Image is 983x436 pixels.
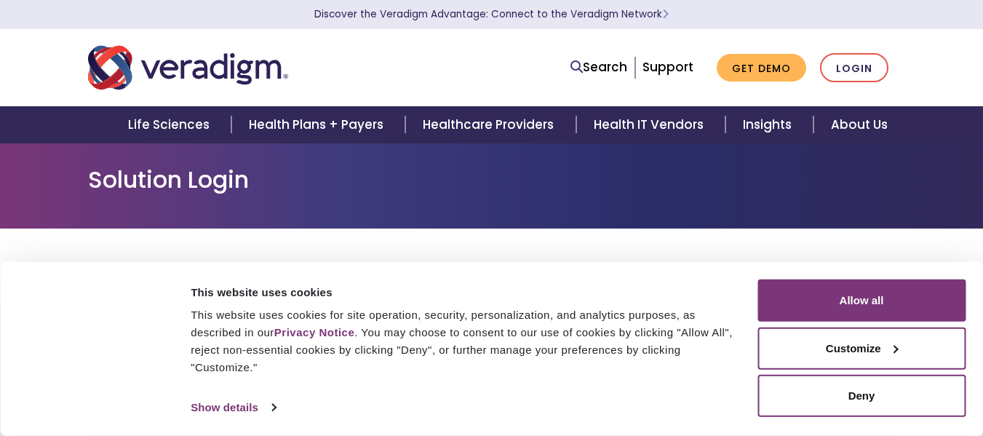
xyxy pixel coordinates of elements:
button: Allow all [757,280,966,322]
a: Search [570,58,627,77]
a: About Us [813,106,905,143]
a: Healthcare Providers [405,106,576,143]
a: Get Demo [717,54,806,82]
a: Discover the Veradigm Advantage: Connect to the Veradigm NetworkLearn More [314,7,669,21]
button: Customize [757,327,966,369]
a: Insights [725,106,813,143]
a: Support [642,58,693,76]
a: Privacy Notice [274,326,354,338]
a: Show details [191,397,275,419]
div: This website uses cookies [191,283,741,301]
a: Health IT Vendors [576,106,725,143]
h1: Solution Login [88,166,896,194]
a: Health Plans + Payers [231,106,405,143]
div: This website uses cookies for site operation, security, personalization, and analytics purposes, ... [191,306,741,376]
button: Deny [757,375,966,417]
span: Learn More [662,7,669,21]
img: Veradigm logo [88,44,288,92]
a: Login [820,53,888,83]
a: Life Sciences [111,106,231,143]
